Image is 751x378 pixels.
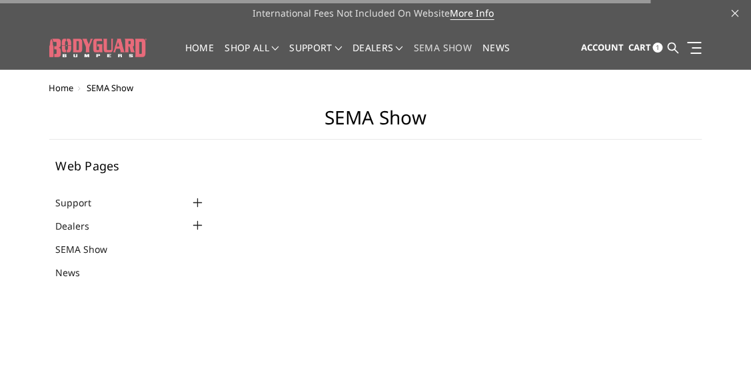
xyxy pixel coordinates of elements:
[628,41,651,53] span: Cart
[290,43,343,69] a: Support
[56,242,125,256] a: SEMA Show
[450,7,494,20] a: More Info
[49,106,702,140] h1: SEMA Show
[581,41,624,53] span: Account
[581,30,624,66] a: Account
[628,30,663,66] a: Cart 1
[56,266,97,280] a: News
[185,43,214,69] a: Home
[414,43,472,69] a: SEMA Show
[225,43,279,69] a: shop all
[56,219,107,233] a: Dealers
[56,196,109,210] a: Support
[482,43,510,69] a: News
[49,82,74,94] a: Home
[653,43,663,53] span: 1
[353,43,403,69] a: Dealers
[87,82,134,94] span: SEMA Show
[49,39,147,58] img: BODYGUARD BUMPERS
[56,160,206,172] h5: Web Pages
